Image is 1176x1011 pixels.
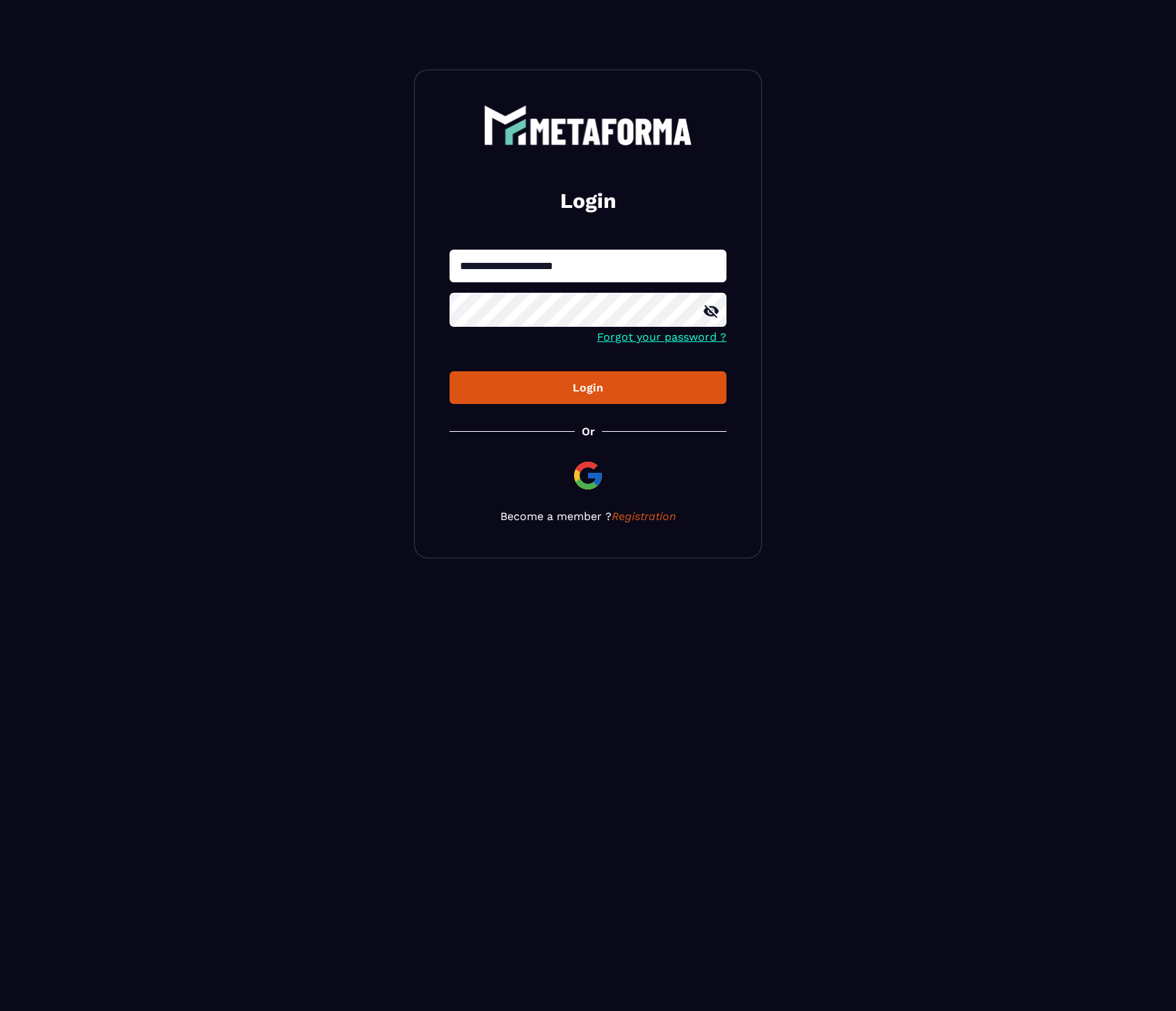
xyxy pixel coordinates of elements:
[484,105,692,145] img: logo
[450,371,726,404] button: Login
[466,187,710,215] h2: Login
[597,330,726,343] a: Forgot your password ?
[461,381,715,394] div: Login
[450,105,726,145] a: logo
[571,459,605,492] img: google
[582,425,595,438] p: Or
[450,510,726,523] p: Become a member ?
[612,510,676,523] a: Registration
